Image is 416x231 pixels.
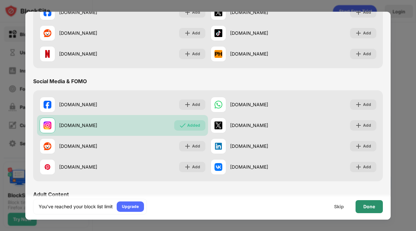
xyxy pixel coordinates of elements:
[44,101,51,109] img: favicons
[230,122,293,129] div: [DOMAIN_NAME]
[363,9,371,16] div: Add
[214,122,222,129] img: favicons
[214,163,222,171] img: favicons
[33,191,69,198] div: Adult Content
[44,50,51,58] img: favicons
[334,204,344,209] div: Skip
[59,101,123,108] div: [DOMAIN_NAME]
[59,30,123,36] div: [DOMAIN_NAME]
[214,8,222,16] img: favicons
[230,9,293,16] div: [DOMAIN_NAME]
[363,101,371,108] div: Add
[187,122,200,129] div: Added
[192,51,200,57] div: Add
[214,101,222,109] img: favicons
[44,142,51,150] img: favicons
[122,203,139,210] div: Upgrade
[59,9,123,16] div: [DOMAIN_NAME]
[59,50,123,57] div: [DOMAIN_NAME]
[59,163,123,170] div: [DOMAIN_NAME]
[44,122,51,129] img: favicons
[230,143,293,149] div: [DOMAIN_NAME]
[44,163,51,171] img: favicons
[192,164,200,170] div: Add
[59,122,123,129] div: [DOMAIN_NAME]
[192,30,200,36] div: Add
[214,50,222,58] img: favicons
[59,143,123,149] div: [DOMAIN_NAME]
[214,29,222,37] img: favicons
[44,29,51,37] img: favicons
[363,164,371,170] div: Add
[44,8,51,16] img: favicons
[230,163,293,170] div: [DOMAIN_NAME]
[192,143,200,149] div: Add
[230,30,293,36] div: [DOMAIN_NAME]
[363,30,371,36] div: Add
[192,101,200,108] div: Add
[363,143,371,149] div: Add
[363,122,371,129] div: Add
[214,142,222,150] img: favicons
[33,78,87,84] div: Social Media & FOMO
[192,9,200,16] div: Add
[39,203,113,210] div: You’ve reached your block list limit
[230,50,293,57] div: [DOMAIN_NAME]
[230,101,293,108] div: [DOMAIN_NAME]
[363,51,371,57] div: Add
[363,204,375,209] div: Done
